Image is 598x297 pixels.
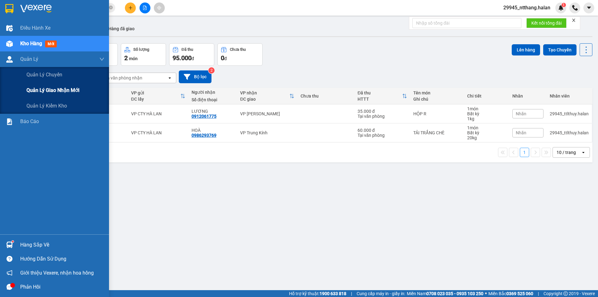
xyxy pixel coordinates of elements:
[358,97,402,102] div: HTTT
[526,18,567,28] button: Kết nối tổng đài
[124,54,128,62] span: 2
[182,47,193,52] div: Đã thu
[192,114,216,119] div: 0912061775
[520,148,529,157] button: 1
[109,5,113,11] span: close-circle
[128,6,133,10] span: plus
[550,130,589,135] div: 29945_ttlthuy.halan
[133,47,149,52] div: Số lượng
[20,41,42,46] span: Kho hàng
[467,106,506,111] div: 1 món
[20,117,39,125] span: Báo cáo
[109,6,113,9] span: close-circle
[358,133,407,138] div: Tại văn phòng
[45,41,57,47] span: mới
[20,282,104,292] div: Phản hồi
[538,290,539,297] span: |
[12,241,14,242] sup: 1
[583,2,594,13] button: caret-down
[192,128,234,133] div: HOÀ
[129,56,138,61] span: món
[131,130,185,135] div: VP CTY HÀ LAN
[157,6,161,10] span: aim
[179,70,211,83] button: Bộ lọc
[516,111,526,116] span: Nhãn
[167,75,172,80] svg: open
[143,6,147,10] span: file-add
[488,290,533,297] span: Miền Bắc
[192,109,234,114] div: LƯƠNG
[512,44,540,55] button: Lên hàng
[169,43,214,66] button: Đã thu95.000đ
[516,130,526,135] span: Nhãn
[99,57,104,62] span: down
[531,20,562,26] span: Kết nối tổng đài
[20,55,38,63] span: Quản Lý
[20,240,104,250] div: Hàng sắp về
[20,269,94,277] span: Giới thiệu Vexere, nhận hoa hồng
[289,290,346,297] span: Hỗ trợ kỹ thuật:
[498,4,555,12] span: 29945_ntthang.halan
[581,150,586,155] svg: open
[413,111,461,116] div: HỘP R
[240,130,294,135] div: VP Trung Kính
[467,111,506,116] div: Bất kỳ
[550,111,589,116] div: 29945_ttlthuy.halan
[467,116,506,121] div: 1 kg
[6,118,13,125] img: solution-icon
[131,111,185,116] div: VP CTY HÀ LAN
[237,88,297,104] th: Toggle SortBy
[7,256,12,262] span: question-circle
[140,2,150,13] button: file-add
[572,18,576,22] span: close
[26,86,79,94] span: Quản lý giao nhận mới
[512,93,543,98] div: Nhãn
[572,5,578,11] img: phone-icon
[240,90,289,95] div: VP nhận
[131,97,180,102] div: ĐC lấy
[208,67,215,74] sup: 2
[358,90,402,95] div: Đã thu
[586,5,592,11] span: caret-down
[240,97,289,102] div: ĐC giao
[358,114,407,119] div: Tại văn phòng
[563,291,568,296] span: copyright
[467,93,506,98] div: Chi tiết
[230,47,246,52] div: Chưa thu
[26,71,62,79] span: Quản lý chuyến
[354,88,410,104] th: Toggle SortBy
[358,128,407,133] div: 60.000 đ
[301,93,351,98] div: Chưa thu
[99,75,142,81] div: Chọn văn phòng nhận
[562,3,566,7] sup: 1
[412,18,521,28] input: Nhập số tổng đài
[224,56,227,61] span: đ
[562,3,565,7] span: 1
[121,43,166,66] button: Số lượng2món
[467,125,506,130] div: 1 món
[26,102,67,110] span: Quản lý kiểm kho
[131,90,180,95] div: VP gửi
[154,2,165,13] button: aim
[173,54,192,62] span: 95.000
[413,130,461,135] div: TẢI TRẮNG CHÈ
[7,284,12,290] span: message
[128,88,188,104] th: Toggle SortBy
[6,41,13,47] img: warehouse-icon
[240,111,294,116] div: VP [PERSON_NAME]
[558,5,564,11] img: icon-new-feature
[125,2,136,13] button: plus
[485,292,487,295] span: ⚪️
[192,97,234,102] div: Số điện thoại
[413,90,461,95] div: Tên món
[407,290,483,297] span: Miền Nam
[357,290,405,297] span: Cung cấp máy in - giấy in:
[550,93,589,98] div: Nhân viên
[217,43,263,66] button: Chưa thu0đ
[192,90,234,95] div: Người nhận
[6,56,13,63] img: warehouse-icon
[192,56,194,61] span: đ
[7,270,12,276] span: notification
[506,291,533,296] strong: 0369 525 060
[320,291,346,296] strong: 1900 633 818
